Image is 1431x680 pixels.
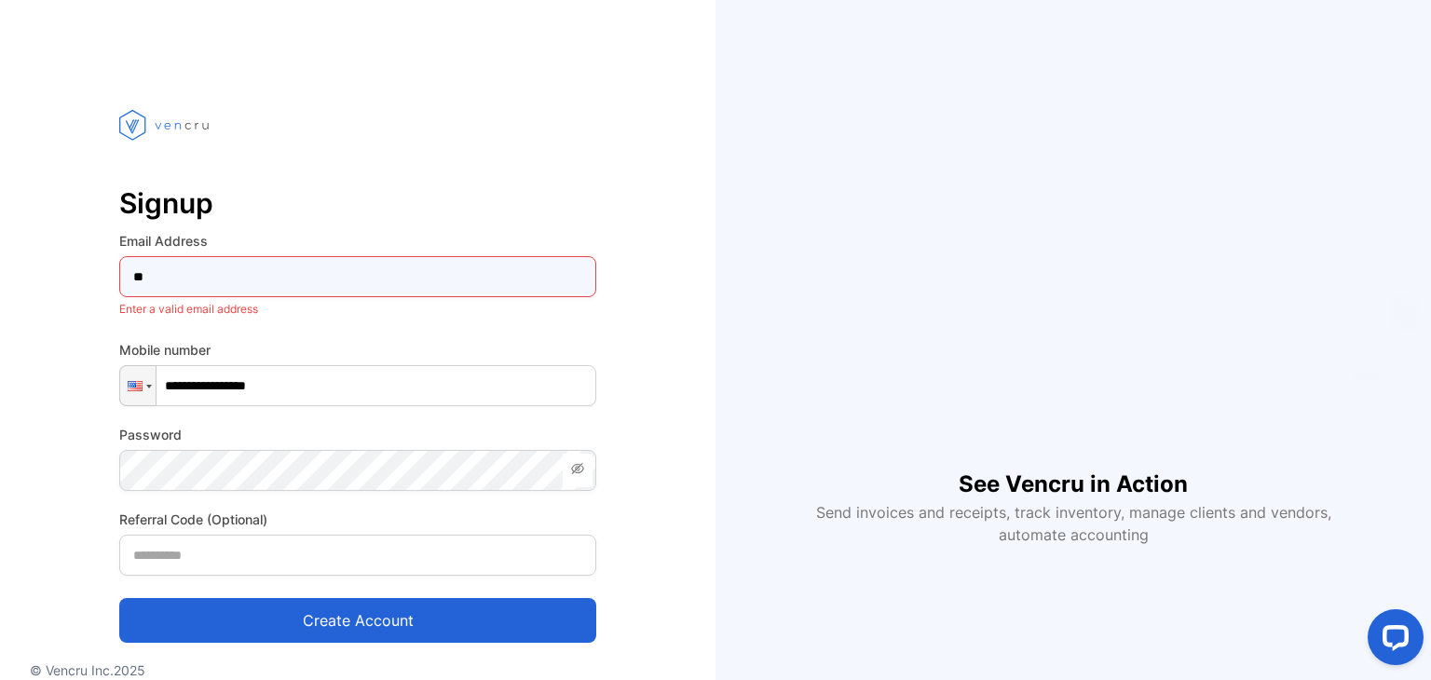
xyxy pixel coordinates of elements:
[119,297,596,321] p: Enter a valid email address
[805,501,1342,546] p: Send invoices and receipts, track inventory, manage clients and vendors, automate accounting
[119,510,596,529] label: Referral Code (Optional)
[119,598,596,643] button: Create account
[119,231,596,251] label: Email Address
[119,75,212,175] img: vencru logo
[1353,602,1431,680] iframe: LiveChat chat widget
[119,425,596,444] label: Password
[119,340,596,360] label: Mobile number
[119,181,596,225] p: Signup
[959,438,1188,501] h1: See Vencru in Action
[803,134,1343,438] iframe: YouTube video player
[120,366,156,405] div: United States: + 1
